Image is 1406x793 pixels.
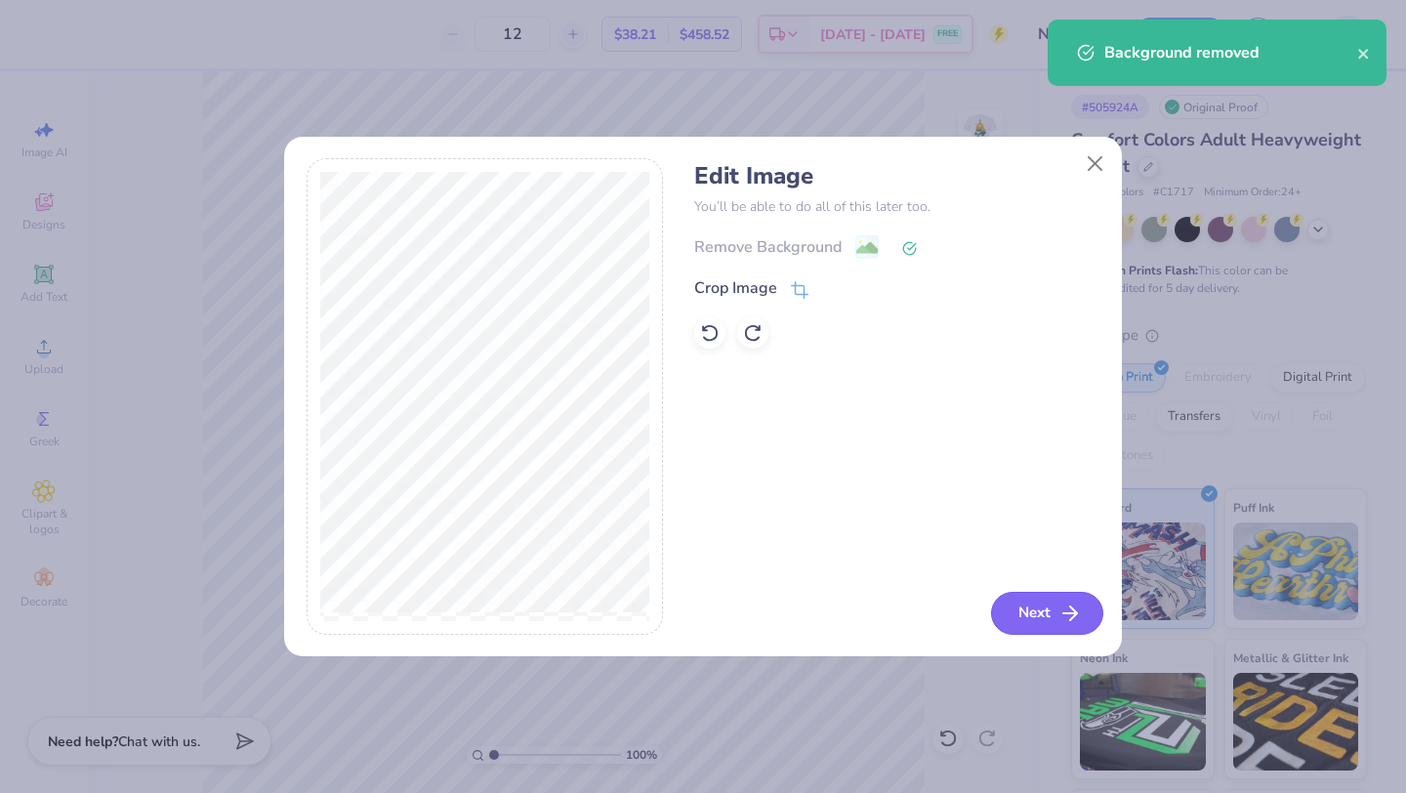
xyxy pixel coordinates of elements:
[1077,145,1114,182] button: Close
[694,276,777,300] div: Crop Image
[694,162,1099,190] h4: Edit Image
[1104,41,1357,64] div: Background removed
[991,592,1103,635] button: Next
[694,196,1099,217] p: You’ll be able to do all of this later too.
[1357,41,1371,64] button: close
